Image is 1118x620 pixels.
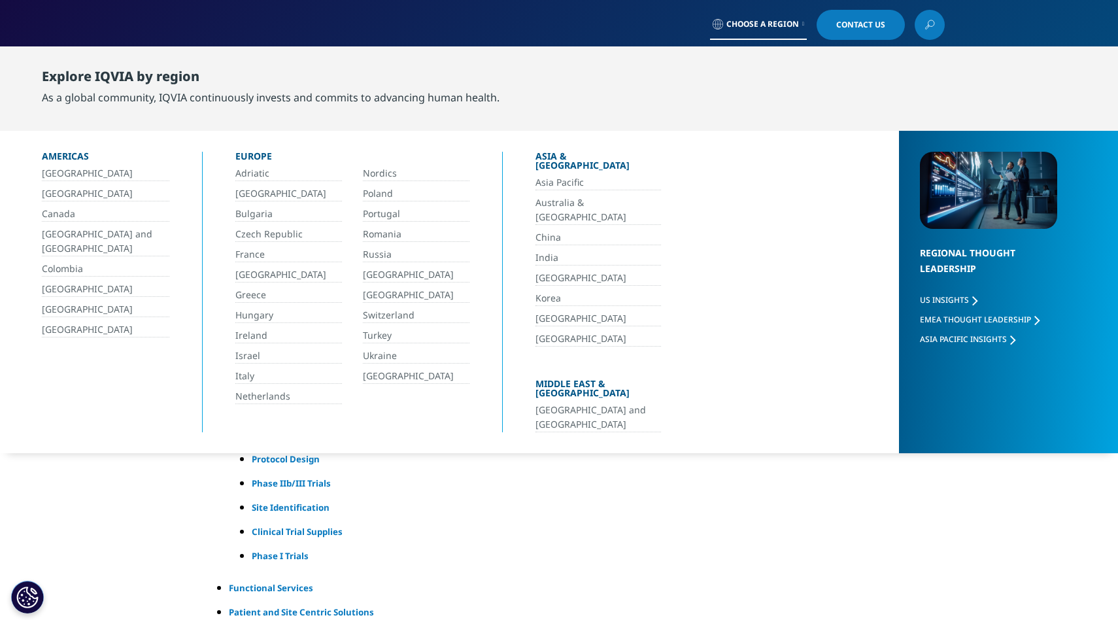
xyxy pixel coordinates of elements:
[252,548,906,564] a: Phase I Trials
[42,186,169,201] a: [GEOGRAPHIC_DATA]
[252,475,906,491] a: Phase IIb/III Trials
[535,250,661,266] a: India
[42,152,169,166] div: Americas
[535,271,661,286] a: [GEOGRAPHIC_DATA]
[920,152,1057,229] img: 2093_analyzing-data-using-big-screen-display-and-laptop.png
[42,69,500,90] div: Explore IQVIA by region
[363,166,469,181] a: Nordics
[726,19,799,29] span: Choose a Region
[235,369,342,384] a: Italy
[235,328,342,343] a: Ireland
[920,245,1057,293] div: Regional Thought Leadership
[235,389,342,404] a: Netherlands
[363,349,469,364] a: Ukraine
[363,227,469,242] a: Romania
[11,581,44,613] button: Cookie-Einstellungen
[42,262,169,277] a: Colombia
[535,403,661,432] a: [GEOGRAPHIC_DATA] and [GEOGRAPHIC_DATA]
[42,282,169,297] a: [GEOGRAPHIC_DATA]
[235,207,342,222] a: Bulgaria
[229,604,915,620] a: Patient and Site Centric Solutions
[252,524,906,540] a: Clinical Trial Supplies
[235,288,342,303] a: Greece
[920,294,969,305] span: US Insights
[920,294,977,305] a: US Insights
[235,267,342,283] a: [GEOGRAPHIC_DATA]
[363,328,469,343] a: Turkey
[363,207,469,222] a: Portugal
[235,308,342,323] a: Hungary
[363,369,469,384] a: [GEOGRAPHIC_DATA]
[817,10,905,40] a: Contact Us
[363,186,469,201] a: Poland
[235,186,342,201] a: [GEOGRAPHIC_DATA]
[229,580,915,596] a: Functional Services
[920,314,1040,325] a: EMEA Thought Leadership
[535,291,661,306] a: Korea
[920,334,1015,345] a: Asia Pacific Insights
[42,227,169,256] a: [GEOGRAPHIC_DATA] and [GEOGRAPHIC_DATA]
[535,379,661,403] div: Middle East & [GEOGRAPHIC_DATA]
[235,247,342,262] a: France
[363,288,469,303] a: [GEOGRAPHIC_DATA]
[535,311,661,326] a: [GEOGRAPHIC_DATA]
[535,196,661,225] a: Australia & [GEOGRAPHIC_DATA]
[42,90,500,105] div: As a global community, IQVIA continuously invests and commits to advancing human health.
[535,332,661,347] a: [GEOGRAPHIC_DATA]
[42,322,169,337] a: [GEOGRAPHIC_DATA]
[920,334,1007,345] span: Asia Pacific Insights
[836,21,885,29] span: Contact Us
[363,308,469,323] a: Switzerland
[235,227,342,242] a: Czech Republic
[363,247,469,262] a: Russia
[252,451,906,467] a: Protocol Design
[283,46,945,107] nav: Primary
[363,267,469,283] a: [GEOGRAPHIC_DATA]
[252,500,906,515] a: Site Identification
[920,314,1031,325] span: EMEA Thought Leadership
[535,152,661,175] div: Asia & [GEOGRAPHIC_DATA]
[235,166,342,181] a: Adriatic
[235,152,469,166] div: Europe
[535,230,661,245] a: China
[42,207,169,222] a: Canada
[42,302,169,317] a: [GEOGRAPHIC_DATA]
[42,166,169,181] a: [GEOGRAPHIC_DATA]
[235,349,342,364] a: Israel
[535,175,661,190] a: Asia Pacific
